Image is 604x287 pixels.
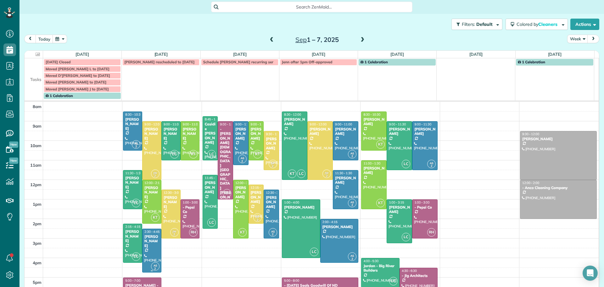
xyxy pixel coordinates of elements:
[144,186,159,199] div: [PERSON_NAME]
[46,87,109,91] span: Moved [PERSON_NAME] J to [DATE]
[389,200,404,204] span: 1:00 - 3:15
[269,232,277,238] small: 2
[567,35,588,43] button: Week
[361,60,388,64] span: 1 Celebration
[310,248,318,256] span: LC
[205,176,222,180] span: 11:45 - 2:30
[363,112,380,117] span: 8:30 - 10:30
[389,277,398,285] span: LC
[310,122,327,126] span: 9:00 - 12:00
[451,19,502,30] button: Filters: Default
[163,195,179,209] div: [PERSON_NAME]
[335,171,352,175] span: 11:30 - 1:30
[348,256,356,262] small: 2
[266,191,283,195] span: 12:30 - 3:00
[278,36,356,43] h2: 1 – 7, 2025
[269,163,277,169] small: 2
[182,205,198,214] div: - Pepsi Co
[348,202,356,208] small: 2
[189,228,198,237] span: RH
[363,166,385,175] div: [PERSON_NAME]
[189,150,198,158] span: KT
[414,205,436,210] div: - Pepsi Co
[124,60,194,64] span: [PERSON_NAME] rescheduled to [DATE]
[125,112,142,117] span: 8:30 - 10:30
[144,234,159,248] div: [PERSON_NAME]
[309,127,331,136] div: [PERSON_NAME]
[144,181,161,185] span: 12:00 - 2:15
[204,181,216,194] div: [PERSON_NAME]
[24,35,36,43] button: prev
[350,152,354,155] span: AS
[389,122,406,126] span: 9:00 - 11:30
[389,205,410,214] div: [PERSON_NAME]
[583,266,598,281] div: Open Intercom Messenger
[251,122,268,126] span: 9:00 - 11:00
[476,21,493,27] span: Default
[570,19,599,30] button: Actions
[271,161,275,165] span: JW
[350,254,354,257] span: AS
[271,230,275,233] span: AS
[506,19,568,30] button: Colored byCleaners
[255,215,260,218] span: JW
[171,232,178,238] small: 2
[125,225,140,229] span: 2:15 - 4:15
[376,140,385,149] span: KT
[323,173,331,179] small: 2
[325,171,329,175] span: JW
[134,142,138,145] span: AS
[125,117,140,131] div: [PERSON_NAME]
[125,229,140,243] div: [PERSON_NAME]
[151,266,159,272] small: 2
[430,161,433,165] span: AS
[402,160,410,168] span: LC
[220,122,235,126] span: 9:00 - 1:00
[322,225,357,229] div: [PERSON_NAME]
[235,127,247,141] div: [PERSON_NAME]
[350,200,354,204] span: AS
[363,117,385,126] div: [PERSON_NAME]
[30,163,42,168] span: 11am
[205,117,222,121] span: 8:45 - 11:00
[163,127,179,141] div: [PERSON_NAME]
[284,112,301,117] span: 8:30 - 12:00
[203,60,273,64] span: Schedule [PERSON_NAME] recurring ser
[33,123,42,129] span: 9am
[312,52,325,57] a: [DATE]
[46,66,109,71] span: Moved [PERSON_NAME] L to [DATE]
[46,73,110,78] span: Moved D'[PERSON_NAME] to [DATE]
[250,190,262,204] div: [PERSON_NAME]
[266,195,277,209] div: [PERSON_NAME]
[132,144,140,150] small: 2
[144,230,159,234] span: 2:30 - 4:45
[151,213,159,222] span: KT
[235,122,252,126] span: 9:00 - 11:15
[183,122,200,126] span: 9:00 - 11:00
[284,200,299,204] span: 1:00 - 4:00
[448,19,502,30] a: Filters: Default
[220,127,231,204] div: - [PERSON_NAME][DEMOGRAPHIC_DATA][GEOGRAPHIC_DATA][PERSON_NAME]
[548,52,562,57] a: [DATE]
[335,127,356,136] div: [PERSON_NAME]
[75,52,89,57] a: [DATE]
[241,156,244,160] span: AS
[363,161,380,165] span: 11:00 - 1:30
[204,122,216,145] div: Casidie [PERSON_NAME]
[33,104,42,109] span: 8am
[462,21,475,27] span: Filters:
[9,141,18,148] span: New
[266,137,277,150] div: [PERSON_NAME]
[125,278,140,283] span: 5:00 - 7:00
[284,205,318,210] div: [PERSON_NAME]
[235,186,247,199] div: [PERSON_NAME]
[9,158,18,164] span: New
[469,52,483,57] a: [DATE]
[151,173,159,179] small: 2
[389,127,410,136] div: [PERSON_NAME]
[390,52,404,57] a: [DATE]
[164,122,181,126] span: 9:00 - 11:00
[182,127,198,141] div: [PERSON_NAME]
[207,150,216,158] span: LC
[587,35,599,43] button: next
